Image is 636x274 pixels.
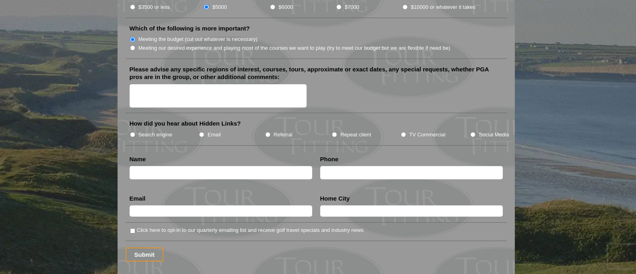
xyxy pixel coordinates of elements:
label: Referral [274,131,293,139]
label: Search engine [138,131,173,139]
label: $10000 or whatever it takes [411,3,475,11]
label: Click here to opt-in to our quarterly emailing list and receive golf travel specials and industry... [137,226,364,234]
label: $5000 [212,3,227,11]
label: Meeting our desired experience and playing most of the courses we want to play (try to meet our b... [138,44,451,52]
label: $3500 or less [138,3,170,11]
label: Name [130,155,146,163]
label: $7000 [345,3,359,11]
label: Social Media [479,131,509,139]
label: Email [207,131,221,139]
input: Submit [126,248,164,262]
label: Repeat client [340,131,371,139]
label: How did you hear about Hidden Links? [130,120,241,128]
label: TV Commercial [409,131,445,139]
label: Email [130,195,146,203]
label: Which of the following is more important? [130,24,250,32]
label: Please advise any specific regions of interest, courses, tours, approximate or exact dates, any s... [130,65,503,81]
label: Phone [320,155,339,163]
label: Home City [320,195,350,203]
label: $6000 [278,3,293,11]
label: Meeting the budget (cut out whatever is necessary) [138,35,258,43]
